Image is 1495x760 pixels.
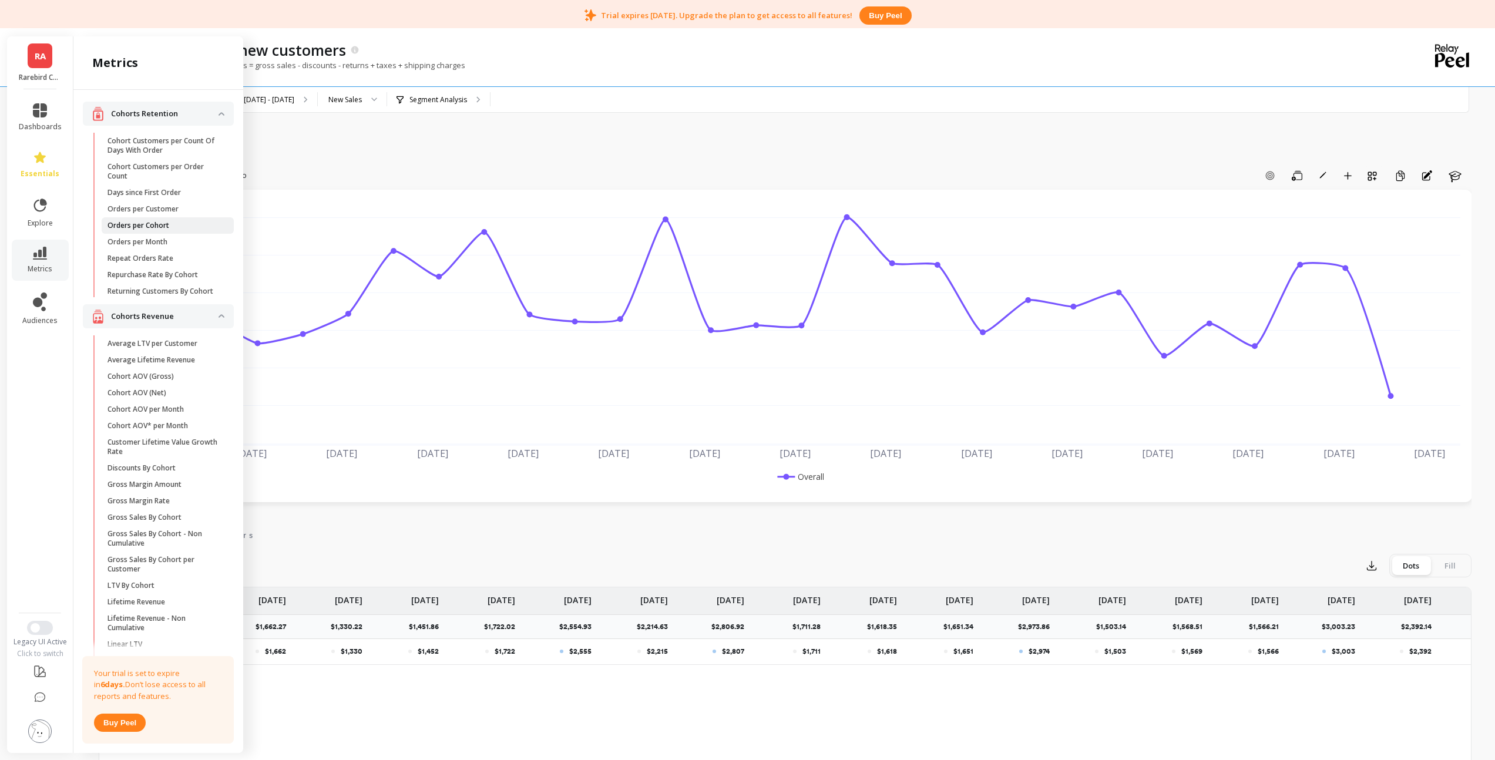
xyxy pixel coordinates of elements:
[559,622,599,631] p: $2,554.93
[793,587,821,606] p: [DATE]
[107,480,182,489] p: Gross Margin Amount
[869,587,897,606] p: [DATE]
[953,647,973,656] p: $1,651
[1173,622,1210,631] p: $1,568.51
[1029,647,1050,656] p: $2,974
[7,649,73,658] div: Click to switch
[1409,647,1432,656] p: $2,392
[792,622,828,631] p: $1,711.28
[418,647,439,656] p: $1,452
[107,388,166,398] p: Cohort AOV (Net)
[1322,622,1362,631] p: $3,003.23
[877,647,897,656] p: $1,618
[488,587,515,606] p: [DATE]
[1096,622,1133,631] p: $1,503.14
[107,270,198,280] p: Repurchase Rate By Cohort
[107,221,169,230] p: Orders per Cohort
[35,49,46,63] span: RA
[107,597,165,607] p: Lifetime Revenue
[107,614,220,633] p: Lifetime Revenue - Non Cumulative
[107,355,195,365] p: Average Lifetime Revenue
[107,581,154,590] p: LTV By Cohort
[484,622,522,631] p: $1,722.02
[107,254,173,263] p: Repeat Orders Rate
[637,622,675,631] p: $2,214.63
[802,647,821,656] p: $1,711
[107,287,213,296] p: Returning Customers By Cohort
[107,204,179,214] p: Orders per Customer
[331,622,369,631] p: $1,330.22
[1181,647,1202,656] p: $1,569
[1018,622,1057,631] p: $2,973.86
[99,60,465,70] p: Sum of revenue on first-time orders = gross sales - discounts - returns + taxes + shipping charges
[1404,587,1432,606] p: [DATE]
[107,339,197,348] p: Average LTV per Customer
[601,10,852,21] p: Trial expires [DATE]. Upgrade the plan to get access to all features!
[495,647,515,656] p: $1,722
[94,714,146,732] button: Buy peel
[107,513,182,522] p: Gross Sales By Cohort
[7,637,73,647] div: Legacy UI Active
[1104,647,1126,656] p: $1,503
[409,95,467,105] p: Segment Analysis
[27,621,53,635] button: Switch to New UI
[92,55,138,71] h2: metrics
[92,309,104,324] img: navigation item icon
[1332,647,1355,656] p: $3,003
[107,188,181,197] p: Days since First Order
[19,122,62,132] span: dashboards
[107,496,170,506] p: Gross Margin Rate
[94,668,222,702] p: Your trial is set to expire in Don’t lose access to all reports and features.
[722,647,744,656] p: $2,807
[265,647,286,656] p: $1,662
[107,438,220,456] p: Customer Lifetime Value Growth Rate
[19,73,62,82] p: Rarebird Coffee - Amazon
[1328,587,1355,606] p: [DATE]
[219,112,224,116] img: down caret icon
[107,747,141,756] p: Discounts
[92,106,104,121] img: navigation item icon
[258,587,286,606] p: [DATE]
[107,162,220,181] p: Cohort Customers per Order Count
[22,316,58,325] span: audiences
[28,264,52,274] span: metrics
[107,463,176,473] p: Discounts By Cohort
[335,587,362,606] p: [DATE]
[107,529,220,548] p: Gross Sales By Cohort - Non Cumulative
[107,405,184,414] p: Cohort AOV per Month
[28,719,52,743] img: profile picture
[647,647,668,656] p: $2,215
[569,647,592,656] p: $2,555
[717,587,744,606] p: [DATE]
[107,237,167,247] p: Orders per Month
[564,587,592,606] p: [DATE]
[1022,587,1050,606] p: [DATE]
[1258,647,1279,656] p: $1,566
[1430,556,1469,575] div: Fill
[99,520,1472,547] nav: Tabs
[1251,587,1279,606] p: [DATE]
[1098,587,1126,606] p: [DATE]
[21,169,59,179] span: essentials
[411,587,439,606] p: [DATE]
[1249,622,1286,631] p: $1,566.21
[28,218,53,228] span: explore
[107,136,220,155] p: Cohort Customers per Count Of Days With Order
[1401,622,1439,631] p: $2,392.14
[1175,587,1202,606] p: [DATE]
[946,587,973,606] p: [DATE]
[256,622,293,631] p: $1,662.27
[111,108,219,120] p: Cohorts Retention
[409,622,446,631] p: $1,451.86
[943,622,980,631] p: $1,651.34
[328,94,362,105] div: New Sales
[219,314,224,318] img: down caret icon
[1392,556,1430,575] div: Dots
[107,372,174,381] p: Cohort AOV (Gross)
[341,647,362,656] p: $1,330
[107,421,188,431] p: Cohort AOV* per Month
[640,587,668,606] p: [DATE]
[107,555,220,574] p: Gross Sales By Cohort per Customer
[867,622,904,631] p: $1,618.35
[859,6,911,25] button: Buy peel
